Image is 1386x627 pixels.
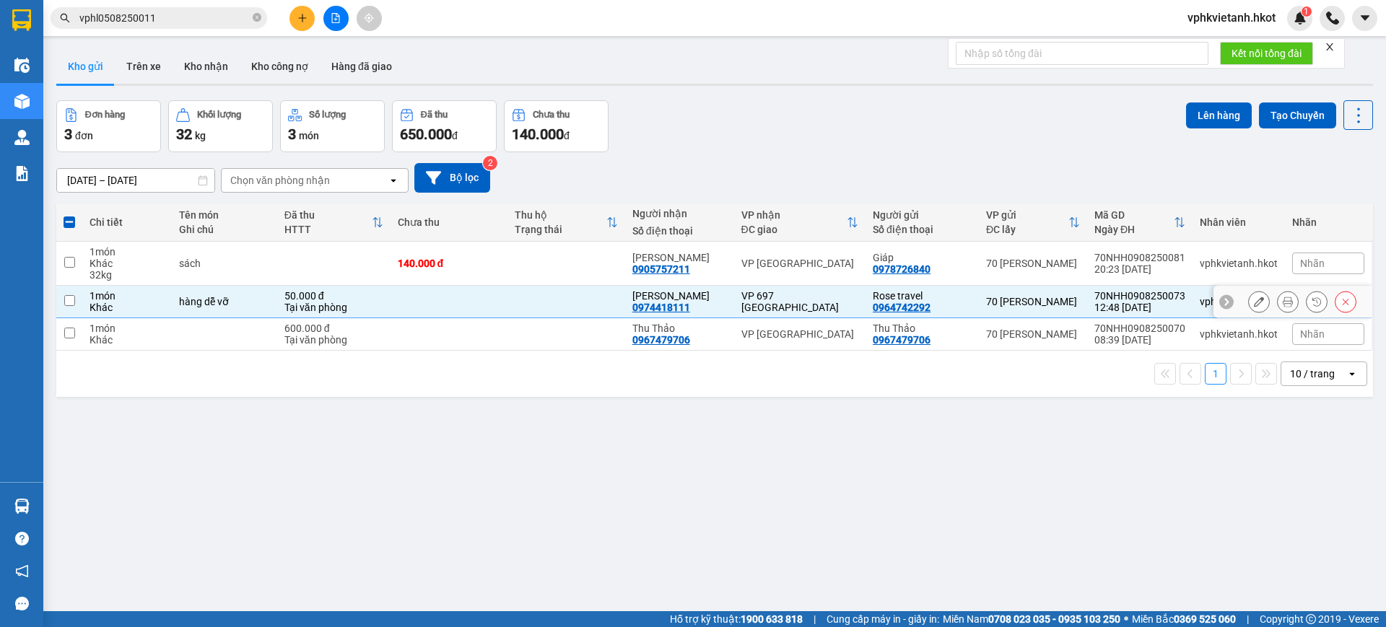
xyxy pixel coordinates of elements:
[284,224,372,235] div: HTTT
[240,49,320,84] button: Kho công nợ
[827,611,939,627] span: Cung cấp máy in - giấy in:
[512,126,564,143] span: 140.000
[115,49,173,84] button: Trên xe
[14,166,30,181] img: solution-icon
[986,209,1068,221] div: VP gửi
[323,6,349,31] button: file-add
[632,302,690,313] div: 0974418111
[1087,203,1193,242] th: Toggle SortBy
[1326,12,1339,25] img: phone-icon
[564,130,570,141] span: đ
[230,173,330,188] div: Chọn văn phòng nhận
[1124,616,1128,622] span: ⚪️
[179,209,269,221] div: Tên món
[392,100,497,152] button: Đã thu650.000đ
[90,246,165,258] div: 1 món
[515,224,606,235] div: Trạng thái
[1094,290,1185,302] div: 70NHH0908250073
[253,13,261,22] span: close-circle
[179,224,269,235] div: Ghi chú
[1176,9,1287,27] span: vphkvietanh.hkot
[15,532,29,545] span: question-circle
[1292,216,1364,228] div: Nhãn
[90,216,165,228] div: Chi tiết
[297,13,308,23] span: plus
[632,263,690,275] div: 0905757211
[288,126,296,143] span: 3
[741,290,859,313] div: VP 697 [GEOGRAPHIC_DATA]
[533,110,570,120] div: Chưa thu
[15,597,29,610] span: message
[64,126,72,143] span: 3
[75,130,93,141] span: đơn
[1304,6,1309,17] span: 1
[1359,12,1372,25] span: caret-down
[176,126,192,143] span: 32
[632,334,690,346] div: 0967479706
[1306,614,1316,624] span: copyright
[357,6,382,31] button: aim
[741,209,847,221] div: VP nhận
[388,175,399,186] svg: open
[873,252,972,263] div: Giáp
[85,110,125,120] div: Đơn hàng
[741,613,803,625] strong: 1900 633 818
[1300,258,1325,269] span: Nhãn
[1094,252,1185,263] div: 70NHH0908250081
[14,130,30,145] img: warehouse-icon
[943,611,1120,627] span: Miền Nam
[986,258,1080,269] div: 70 [PERSON_NAME]
[504,100,609,152] button: Chưa thu140.000đ
[483,156,497,170] sup: 2
[1200,328,1278,340] div: vphkvietanh.hkot
[1346,368,1358,380] svg: open
[873,302,930,313] div: 0964742292
[1174,613,1236,625] strong: 0369 525 060
[1220,42,1313,65] button: Kết nối tổng đài
[421,110,448,120] div: Đã thu
[956,42,1208,65] input: Nhập số tổng đài
[284,323,383,334] div: 600.000 đ
[364,13,374,23] span: aim
[179,258,269,269] div: sách
[986,224,1068,235] div: ĐC lấy
[14,94,30,109] img: warehouse-icon
[253,12,261,25] span: close-circle
[741,258,859,269] div: VP [GEOGRAPHIC_DATA]
[986,296,1080,307] div: 70 [PERSON_NAME]
[331,13,341,23] span: file-add
[284,290,383,302] div: 50.000 đ
[507,203,625,242] th: Toggle SortBy
[734,203,866,242] th: Toggle SortBy
[280,100,385,152] button: Số lượng3món
[979,203,1087,242] th: Toggle SortBy
[195,130,206,141] span: kg
[873,290,972,302] div: Rose travel
[14,58,30,73] img: warehouse-icon
[1200,258,1278,269] div: vphkvietanh.hkot
[56,49,115,84] button: Kho gửi
[1259,102,1336,128] button: Tạo Chuyến
[873,263,930,275] div: 0978726840
[632,252,727,263] div: Ngọc Ý
[398,216,501,228] div: Chưa thu
[1094,334,1185,346] div: 08:39 [DATE]
[1094,209,1174,221] div: Mã GD
[1325,42,1335,52] span: close
[90,258,165,269] div: Khác
[1247,611,1249,627] span: |
[90,334,165,346] div: Khác
[1094,263,1185,275] div: 20:23 [DATE]
[873,323,972,334] div: Thu Thảo
[873,209,972,221] div: Người gửi
[1132,611,1236,627] span: Miền Bắc
[1094,302,1185,313] div: 12:48 [DATE]
[12,9,31,31] img: logo-vxr
[90,302,165,313] div: Khác
[90,323,165,334] div: 1 món
[289,6,315,31] button: plus
[1205,363,1226,385] button: 1
[79,10,250,26] input: Tìm tên, số ĐT hoặc mã đơn
[414,163,490,193] button: Bộ lọc
[632,323,727,334] div: Thu Thảo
